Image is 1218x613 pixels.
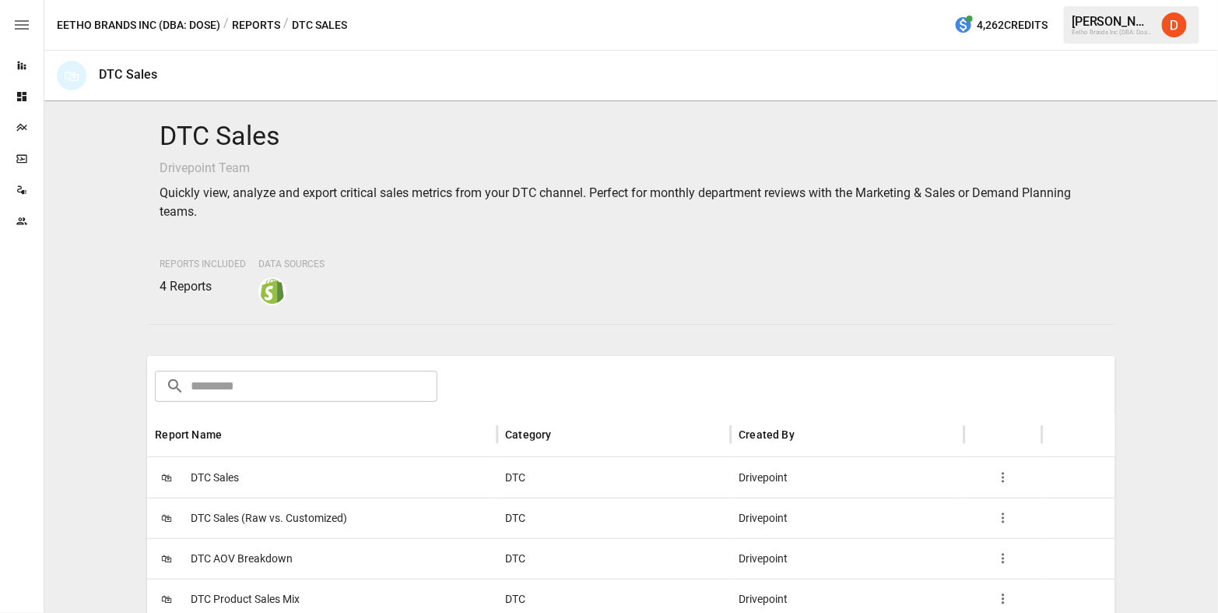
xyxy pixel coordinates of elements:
[283,16,289,35] div: /
[553,424,575,446] button: Sort
[160,277,246,296] p: 4 Reports
[191,458,239,498] span: DTC Sales
[155,428,222,441] div: Report Name
[223,424,245,446] button: Sort
[977,16,1048,35] span: 4,262 Credits
[497,457,731,498] div: DTC
[232,16,280,35] button: Reports
[258,259,325,270] span: Data Sources
[796,424,818,446] button: Sort
[739,428,795,441] div: Created By
[160,159,1102,178] p: Drivepoint Team
[155,587,178,611] span: 🛍
[57,61,86,90] div: 🛍
[497,538,731,579] div: DTC
[155,466,178,489] span: 🛍
[160,120,1102,153] h4: DTC Sales
[160,184,1102,221] p: Quickly view, analyze and export critical sales metrics from your DTC channel. Perfect for monthl...
[1162,12,1187,37] img: Daley Meistrell
[505,428,551,441] div: Category
[1072,29,1153,36] div: Eetho Brands Inc (DBA: Dose)
[497,498,731,538] div: DTC
[948,11,1054,40] button: 4,262Credits
[223,16,229,35] div: /
[191,499,347,538] span: DTC Sales (Raw vs. Customized)
[99,67,157,82] div: DTC Sales
[155,506,178,530] span: 🛍
[1153,3,1196,47] button: Daley Meistrell
[160,259,246,270] span: Reports Included
[155,547,178,570] span: 🛍
[731,538,964,579] div: Drivepoint
[731,457,964,498] div: Drivepoint
[260,279,285,304] img: shopify
[191,539,293,579] span: DTC AOV Breakdown
[1072,14,1153,29] div: [PERSON_NAME]
[731,498,964,538] div: Drivepoint
[57,16,220,35] button: Eetho Brands Inc (DBA: Dose)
